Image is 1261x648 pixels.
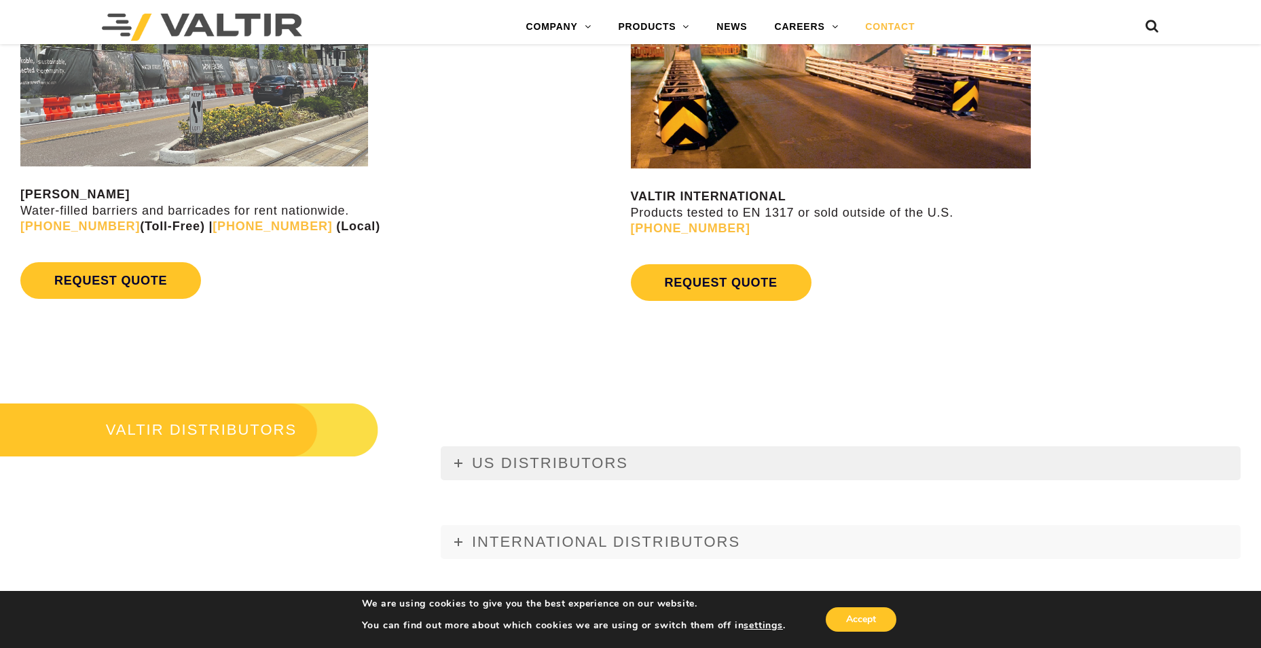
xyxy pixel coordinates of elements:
[761,14,852,41] a: CAREERS
[604,14,703,41] a: PRODUCTS
[20,219,213,233] strong: (Toll-Free) |
[513,14,605,41] a: COMPANY
[703,14,761,41] a: NEWS
[472,533,740,550] span: INTERNATIONAL DISTRIBUTORS
[102,14,302,41] img: Valtir
[441,525,1241,559] a: INTERNATIONAL DISTRIBUTORS
[826,607,896,632] button: Accept
[20,219,140,233] a: [PHONE_NUMBER]
[362,619,786,632] p: You can find out more about which cookies we are using or switch them off in .
[631,264,811,301] a: REQUEST QUOTE
[852,14,928,41] a: CONTACT
[631,190,786,203] strong: VALTIR INTERNATIONAL
[472,454,628,471] span: US DISTRIBUTORS
[20,187,130,201] strong: [PERSON_NAME]
[441,446,1241,480] a: US DISTRIBUTORS
[20,187,627,234] p: Water-filled barriers and barricades for rent nationwide.
[213,219,332,233] a: [PHONE_NUMBER]
[20,262,201,299] a: REQUEST QUOTE
[744,619,782,632] button: settings
[336,219,380,233] strong: (Local)
[631,221,750,235] a: [PHONE_NUMBER]
[362,598,786,610] p: We are using cookies to give you the best experience on our website.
